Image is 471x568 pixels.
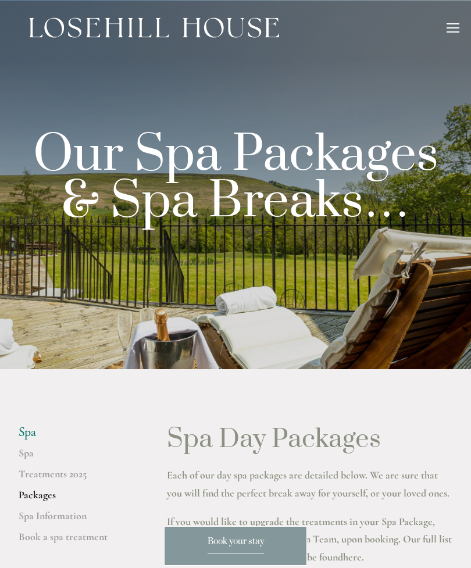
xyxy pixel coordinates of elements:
p: Each of our day spa packages are detailed below. We are sure that you will find the perfect break... [167,466,452,502]
img: Losehill House [29,17,279,38]
li: Spa [19,425,130,440]
p: Our Spa Packages & Spa Breaks… [19,132,452,225]
a: Spa [19,446,130,467]
a: Treatments 2025 [19,467,130,488]
a: Spa Information [19,509,130,530]
h1: Spa Day Packages [167,425,452,454]
a: Book your stay [164,526,307,566]
span: Book your stay [208,536,264,553]
p: If you would like to upgrade the treatments in your Spa Package, please enquire with our Receptio... [167,513,452,566]
a: Packages [19,488,130,509]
